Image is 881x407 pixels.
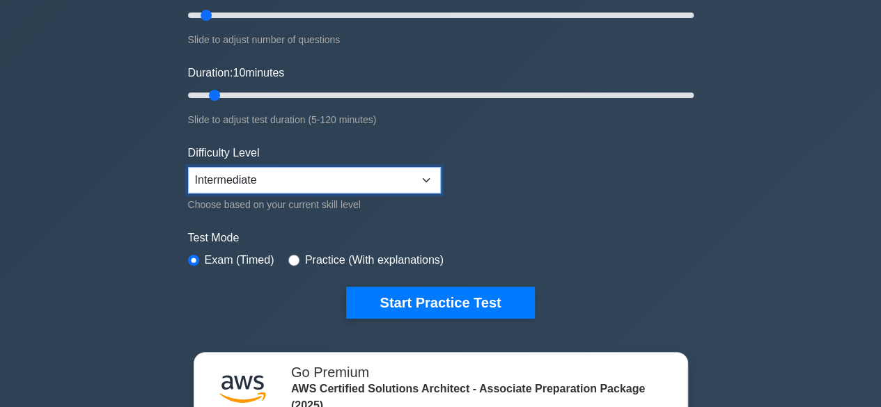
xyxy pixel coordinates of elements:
label: Duration: minutes [188,65,285,81]
span: 10 [233,67,245,79]
div: Slide to adjust number of questions [188,31,694,48]
button: Start Practice Test [346,287,534,319]
label: Test Mode [188,230,694,246]
label: Exam (Timed) [205,252,274,269]
label: Difficulty Level [188,145,260,161]
label: Practice (With explanations) [305,252,444,269]
div: Choose based on your current skill level [188,196,441,213]
div: Slide to adjust test duration (5-120 minutes) [188,111,694,128]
